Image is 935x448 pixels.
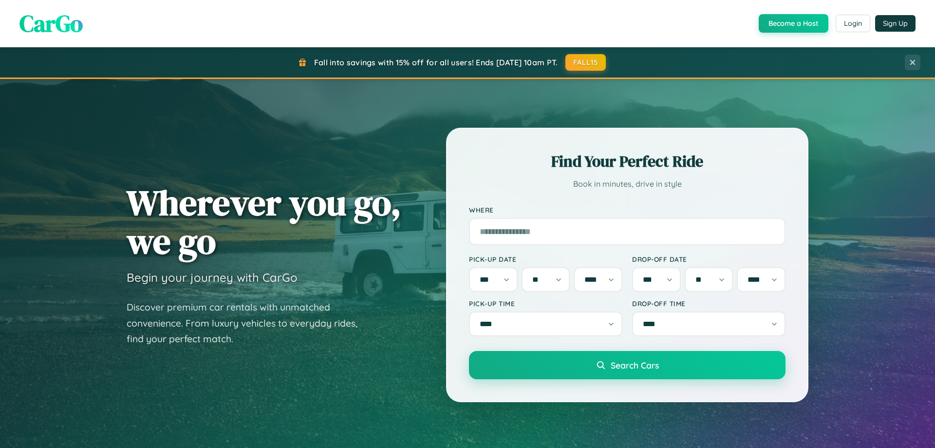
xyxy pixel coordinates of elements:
p: Discover premium car rentals with unmatched convenience. From luxury vehicles to everyday rides, ... [127,299,370,347]
button: Sign Up [875,15,916,32]
label: Pick-up Time [469,299,622,308]
label: Drop-off Time [632,299,785,308]
button: Become a Host [759,14,828,33]
button: Search Cars [469,351,785,379]
label: Drop-off Date [632,255,785,263]
span: Search Cars [611,360,659,370]
button: Login [836,15,870,32]
label: Where [469,206,785,214]
span: Fall into savings with 15% off for all users! Ends [DATE] 10am PT. [314,58,558,67]
label: Pick-up Date [469,255,622,263]
h1: Wherever you go, we go [127,183,401,260]
h2: Find Your Perfect Ride [469,151,785,172]
span: CarGo [19,7,83,39]
h3: Begin your journey with CarGo [127,270,298,285]
p: Book in minutes, drive in style [469,177,785,191]
button: FALL15 [565,54,606,71]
